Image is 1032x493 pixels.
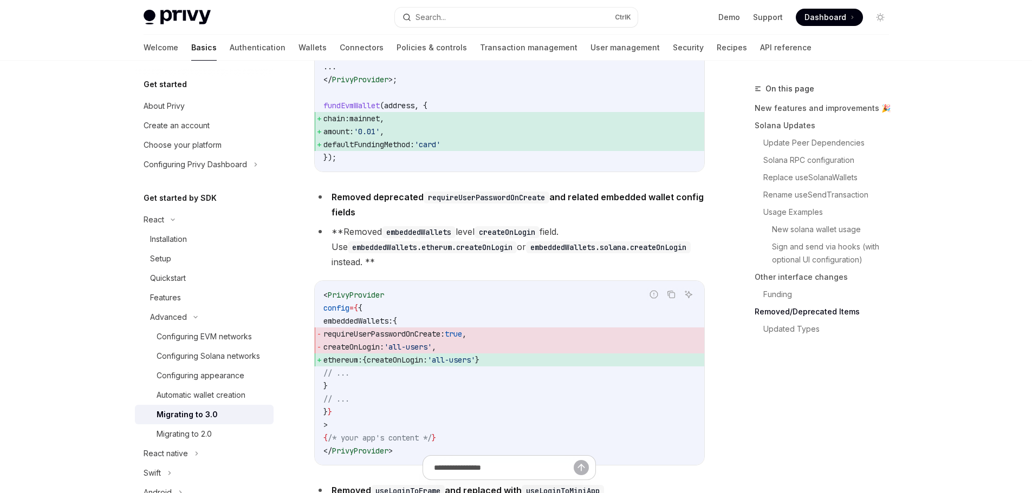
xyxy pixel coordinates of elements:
[323,446,332,456] span: </
[135,96,274,116] a: About Privy
[323,394,349,404] span: // ...
[384,342,432,352] span: 'all-users'
[615,13,631,22] span: Ctrl K
[135,327,274,346] a: Configuring EVM networks
[135,346,274,366] a: Configuring Solana networks
[332,446,388,456] span: PrivyProvider
[718,12,740,23] a: Demo
[445,329,462,339] span: true
[590,35,660,61] a: User management
[763,169,898,186] a: Replace useSolanaWallets
[135,116,274,135] a: Create an account
[144,119,210,132] div: Create an account
[416,11,446,24] div: Search...
[135,135,274,155] a: Choose your platform
[462,329,466,339] span: ,
[144,466,161,479] div: Swift
[144,192,217,205] h5: Get started by SDK
[328,433,432,443] span: /* your app's content */
[380,127,384,136] span: ,
[157,369,244,382] div: Configuring appearance
[135,268,274,288] a: Quickstart
[323,101,380,110] span: fundEvmWallet
[298,35,327,61] a: Wallets
[753,12,783,23] a: Support
[323,316,393,326] span: embeddedWallets:
[144,10,211,25] img: light logo
[681,287,696,301] button: Ask AI
[755,117,898,134] a: Solana Updates
[323,368,349,378] span: // ...
[393,75,397,84] span: ;
[765,82,814,95] span: On this page
[432,342,436,352] span: ,
[397,35,467,61] a: Policies & controls
[157,350,260,363] div: Configuring Solana networks
[144,158,247,171] div: Configuring Privy Dashboard
[755,268,898,286] a: Other interface changes
[135,424,274,444] a: Migrating to 2.0
[144,100,185,113] div: About Privy
[157,389,245,402] div: Automatic wallet creation
[157,428,212,441] div: Migrating to 2.0
[763,286,898,303] a: Funding
[349,114,380,123] span: mainnet
[388,446,393,456] span: >
[144,447,188,460] div: React native
[388,75,393,84] span: >
[664,287,678,301] button: Copy the contents from the code block
[804,12,846,23] span: Dashboard
[574,460,589,475] button: Send message
[135,229,274,249] a: Installation
[323,114,349,123] span: chain:
[150,233,187,246] div: Installation
[332,75,388,84] span: PrivyProvider
[144,78,187,91] h5: Get started
[380,114,384,123] span: ,
[135,405,274,424] a: Migrating to 3.0
[135,288,274,307] a: Features
[393,316,397,326] span: {
[150,291,181,304] div: Features
[157,408,218,421] div: Migrating to 3.0
[647,287,661,301] button: Report incorrect code
[323,290,328,300] span: <
[772,221,898,238] a: New solana wallet usage
[380,101,384,110] span: (
[872,9,889,26] button: Toggle dark mode
[332,192,704,218] strong: Removed deprecated and related embedded wallet config fields
[150,252,171,265] div: Setup
[427,355,475,365] span: 'all-users'
[328,290,384,300] span: PrivyProvider
[323,420,328,430] span: >
[354,127,380,136] span: '0.01'
[323,303,349,313] span: config
[382,226,456,238] code: embeddedWallets
[323,140,414,149] span: defaultFundingMethod:
[144,35,178,61] a: Welcome
[354,303,358,313] span: {
[323,127,354,136] span: amount:
[328,407,332,417] span: }
[772,238,898,268] a: Sign and send via hooks (with optional UI configuration)
[230,35,285,61] a: Authentication
[763,134,898,152] a: Update Peer Dependencies
[314,224,705,269] li: **Removed level field. Use or instead. **
[135,249,274,268] a: Setup
[323,153,336,162] span: });
[323,329,445,339] span: requireUserPasswordOnCreate:
[323,433,328,443] span: {
[763,203,898,221] a: Usage Examples
[135,385,274,405] a: Automatic wallet creation
[480,35,577,61] a: Transaction management
[349,303,354,313] span: =
[760,35,812,61] a: API reference
[755,303,898,320] a: Removed/Deprecated Items
[763,152,898,169] a: Solana RPC configuration
[362,355,367,365] span: {
[323,355,362,365] span: ethereum:
[526,241,691,253] code: embeddedWallets.solana.createOnLogin
[414,101,427,110] span: , {
[348,241,517,253] code: embeddedWallets.etherum.createOnLogin
[424,192,549,203] code: requireUserPasswordOnCreate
